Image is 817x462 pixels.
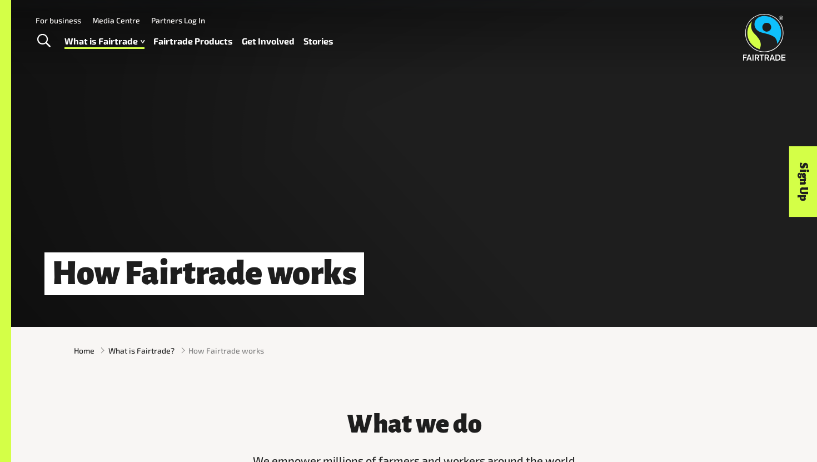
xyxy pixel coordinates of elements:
a: Fairtrade Products [153,33,233,49]
a: Toggle Search [30,27,57,55]
img: Fairtrade Australia New Zealand logo [743,14,786,61]
h1: How Fairtrade works [44,252,364,295]
a: Stories [303,33,333,49]
a: Partners Log In [151,16,205,25]
a: For business [36,16,81,25]
a: What is Fairtrade? [108,345,175,356]
a: Get Involved [242,33,295,49]
a: Media Centre [92,16,140,25]
a: Home [74,345,94,356]
h3: What we do [247,410,581,438]
a: What is Fairtrade [64,33,145,49]
span: How Fairtrade works [188,345,264,356]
